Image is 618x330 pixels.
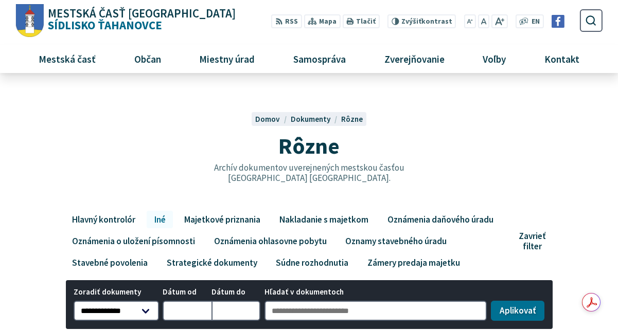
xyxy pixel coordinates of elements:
a: Iné [147,211,173,228]
a: RSS [271,14,302,28]
span: Mestská časť [35,45,100,72]
a: Občan [119,45,176,72]
select: Zoradiť dokumenty [74,301,159,321]
a: Logo Sídlisko Ťahanovce, prejsť na domovskú stránku. [15,4,235,38]
p: Archív dokumentov uverejnených mestskou časťou [GEOGRAPHIC_DATA] [GEOGRAPHIC_DATA]. [192,162,427,184]
a: Samospráva [278,45,361,72]
span: Miestny úrad [196,45,259,72]
span: Zvýšiť [401,17,421,26]
img: Prejsť na Facebook stránku [552,15,564,28]
a: Zámery predaja majetku [360,254,467,271]
a: Mestská časť [24,45,111,72]
a: Oznámenia o uložení písomnosti [65,232,203,250]
span: Zavrieť filter [519,231,545,252]
span: Mestská časť [GEOGRAPHIC_DATA] [48,8,236,20]
button: Nastaviť pôvodnú veľkosť písma [478,14,489,28]
span: Domov [255,114,280,124]
button: Aplikovať [491,301,544,321]
span: RSS [285,16,298,27]
span: Hľadať v dokumentoch [264,288,487,297]
button: Zvýšiťkontrast [387,14,456,28]
span: Mapa [319,16,337,27]
button: Zväčšiť veľkosť písma [491,14,507,28]
a: Dokumenty [291,114,341,124]
span: Dátum od [163,288,211,297]
button: Zavrieť filter [515,231,553,252]
a: Strategické dokumenty [159,254,264,271]
input: Hľadať v dokumentoch [264,301,487,321]
button: Zmenšiť veľkosť písma [464,14,476,28]
img: Prejsť na domovskú stránku [15,4,44,38]
a: Zverejňovanie [369,45,460,72]
span: Zverejňovanie [380,45,448,72]
a: Hlavný kontrolór [65,211,143,228]
a: Oznamy stavebného úradu [338,232,454,250]
span: kontrast [401,17,452,26]
a: Domov [255,114,290,124]
span: Sídlisko Ťahanovce [44,8,236,31]
span: Občan [130,45,165,72]
span: Voľby [479,45,510,72]
span: EN [532,16,540,27]
span: Samospráva [289,45,349,72]
a: EN [528,16,542,27]
a: Voľby [467,45,521,72]
a: Mapa [304,14,340,28]
a: Miestny úrad [184,45,270,72]
span: Dátum do [211,288,260,297]
span: Tlačiť [356,17,376,26]
input: Dátum od [163,301,211,321]
button: Tlačiť [342,14,379,28]
a: Rôzne [341,114,363,124]
a: Majetkové priznania [177,211,268,228]
a: Stavebné povolenia [65,254,155,271]
a: Oznámenia daňového úradu [380,211,501,228]
a: Nakladanie s majetkom [272,211,376,228]
a: Kontakt [529,45,594,72]
span: Rôzne [278,132,340,160]
span: Dokumenty [291,114,331,124]
a: Oznámenia ohlasovne pobytu [206,232,334,250]
a: Súdne rozhodnutia [269,254,356,271]
span: Kontakt [540,45,583,72]
span: Zoradiť dokumenty [74,288,159,297]
input: Dátum do [211,301,260,321]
